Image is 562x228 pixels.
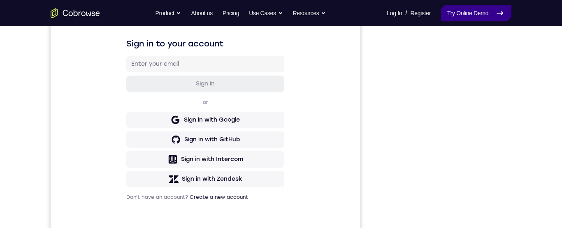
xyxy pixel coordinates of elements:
[223,5,239,21] a: Pricing
[134,154,189,162] div: Sign in with GitHub
[405,8,407,18] span: /
[156,5,181,21] button: Product
[139,213,197,219] a: Create a new account
[133,134,189,143] div: Sign in with Google
[411,5,431,21] a: Register
[191,5,212,21] a: About us
[249,5,283,21] button: Use Cases
[76,94,234,111] button: Sign in
[76,150,234,166] button: Sign in with GitHub
[151,117,159,124] p: or
[76,189,234,206] button: Sign in with Zendesk
[131,193,192,202] div: Sign in with Zendesk
[76,170,234,186] button: Sign in with Intercom
[76,56,234,68] h1: Sign in to your account
[130,174,193,182] div: Sign in with Intercom
[76,130,234,147] button: Sign in with Google
[387,5,402,21] a: Log In
[81,78,229,87] input: Enter your email
[293,5,326,21] button: Resources
[76,212,234,219] p: Don't have an account?
[441,5,511,21] a: Try Online Demo
[51,8,100,18] a: Go to the home page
